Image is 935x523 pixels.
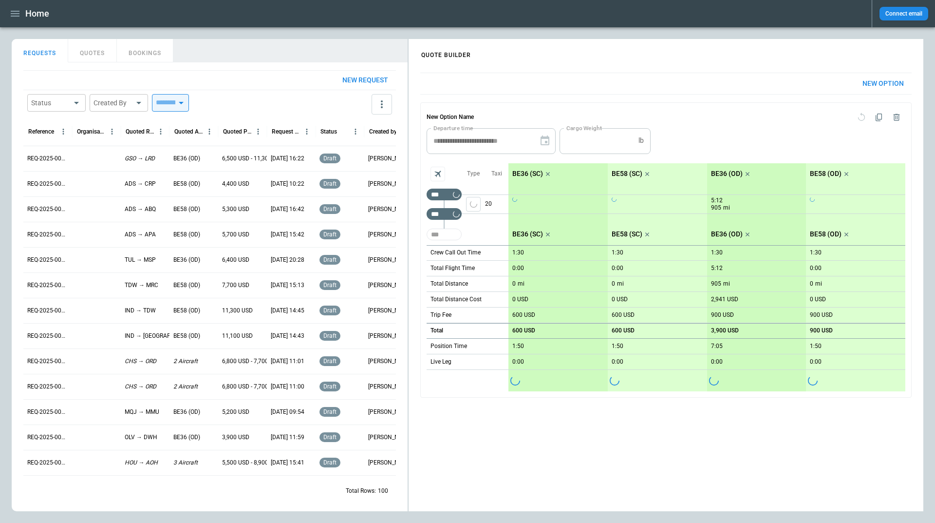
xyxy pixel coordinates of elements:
[125,180,156,188] p: ADS → CRP
[125,256,156,264] p: TUL → MSP
[271,408,304,416] p: [DATE] 09:54
[368,231,409,239] p: [PERSON_NAME]
[853,109,870,126] span: Reset quote option
[711,358,723,366] p: 0:00
[173,307,200,315] p: BE58 (OD)
[271,281,304,290] p: [DATE] 15:13
[410,41,483,63] h4: QUOTE BUILDER
[27,256,68,264] p: REQ-2025-000247
[125,307,156,315] p: IND → TDW
[430,328,443,334] h6: Total
[27,205,68,213] p: REQ-2025-000249
[321,231,338,238] span: draft
[810,311,833,319] p: 900 USD
[321,206,338,213] span: draft
[518,280,524,288] p: mi
[320,128,337,135] div: Status
[346,487,376,495] p: Total Rows:
[368,205,409,213] p: [PERSON_NAME]
[368,357,409,366] p: [PERSON_NAME]
[810,249,822,256] p: 1:30
[711,204,721,212] p: 905
[430,295,482,304] p: Total Distance Cost
[27,281,68,290] p: REQ-2025-000246
[222,433,249,442] p: 3,900 USD
[271,459,304,467] p: [DATE] 15:41
[512,170,543,178] p: BE36 (SC)
[173,459,198,467] p: 3 Aircraft
[125,205,156,213] p: ADS → ABQ
[512,230,543,238] p: BE36 (SC)
[222,256,249,264] p: 6,400 USD
[93,98,132,108] div: Created By
[369,128,397,135] div: Created by
[27,408,68,416] p: REQ-2025-000241
[27,433,68,442] p: REQ-2025-000240
[12,39,68,62] button: REQUESTS
[27,155,68,163] p: REQ-2025-000251
[321,155,338,162] span: draft
[612,170,642,178] p: BE58 (SC)
[612,327,635,334] p: 600 USD
[612,280,615,288] p: 0
[222,459,281,467] p: 5,500 USD - 8,900 USD
[222,357,281,366] p: 6,800 USD - 7,700 USD
[427,229,462,240] div: Too short
[711,265,723,272] p: 5:12
[222,155,284,163] p: 6,500 USD - 11,300 USD
[271,205,304,213] p: [DATE] 16:42
[349,125,362,138] button: Status column menu
[271,180,304,188] p: [DATE] 10:22
[321,383,338,390] span: draft
[711,343,723,350] p: 7:05
[855,73,912,94] button: New Option
[711,249,723,256] p: 1:30
[222,307,253,315] p: 11,300 USD
[427,109,474,126] h6: New Option Name
[31,98,70,108] div: Status
[173,256,200,264] p: BE36 (OD)
[321,358,338,365] span: draft
[300,125,313,138] button: Request Created At (UTC-05:00) column menu
[512,358,524,366] p: 0:00
[223,128,252,135] div: Quoted Price
[28,128,54,135] div: Reference
[335,71,396,90] button: New request
[508,163,905,391] div: scrollable content
[870,109,888,126] span: Duplicate quote option
[271,357,304,366] p: [DATE] 11:01
[368,307,409,315] p: [PERSON_NAME]
[427,189,462,200] div: Too short
[271,433,304,442] p: [DATE] 11:59
[321,256,338,263] span: draft
[321,459,338,466] span: draft
[810,265,822,272] p: 0:00
[173,155,200,163] p: BE36 (OD)
[612,358,623,366] p: 0:00
[125,155,155,163] p: GSO → LRD
[512,343,524,350] p: 1:50
[271,307,304,315] p: [DATE] 14:45
[125,408,159,416] p: MQJ → MMU
[173,408,200,416] p: BE36 (OD)
[174,128,203,135] div: Quoted Aircraft
[711,296,738,303] p: 2,941 USD
[271,155,304,163] p: [DATE] 16:22
[173,357,198,366] p: 2 Aircraft
[711,280,721,288] p: 905
[430,358,451,366] p: Live Leg
[711,197,723,204] p: 5:12
[57,125,70,138] button: Reference column menu
[612,343,623,350] p: 1:50
[368,383,409,391] p: [PERSON_NAME]
[512,265,524,272] p: 0:00
[368,433,409,442] p: [PERSON_NAME]
[271,332,304,340] p: [DATE] 14:43
[512,311,535,319] p: 600 USD
[810,230,841,238] p: BE58 (OD)
[271,231,304,239] p: [DATE] 15:42
[203,125,216,138] button: Quoted Aircraft column menu
[467,170,480,178] p: Type
[125,459,158,467] p: HOU → AOH
[430,264,475,272] p: Total Flight Time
